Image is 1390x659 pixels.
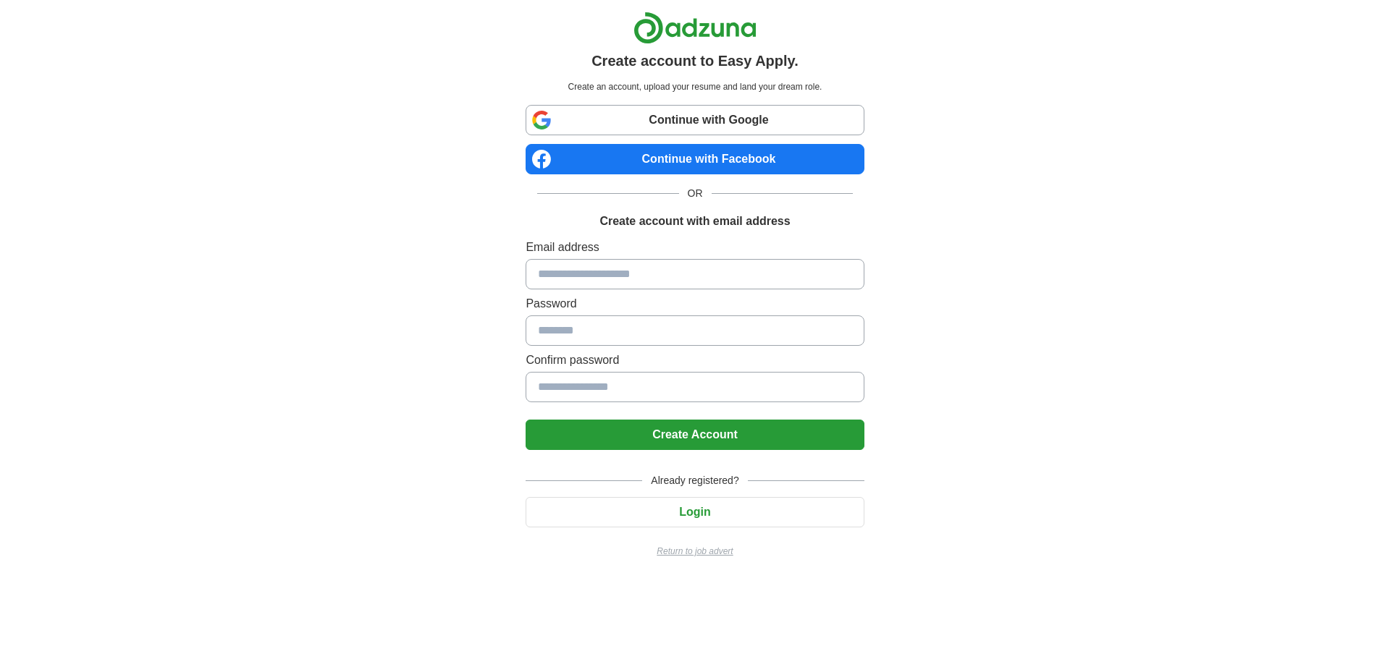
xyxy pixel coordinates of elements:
h1: Create account with email address [599,213,790,230]
label: Email address [526,239,864,256]
label: Confirm password [526,352,864,369]
a: Continue with Facebook [526,144,864,174]
a: Return to job advert [526,545,864,558]
label: Password [526,295,864,313]
p: Create an account, upload your resume and land your dream role. [528,80,861,93]
span: Already registered? [642,473,747,488]
a: Continue with Google [526,105,864,135]
h1: Create account to Easy Apply. [591,50,799,72]
button: Login [526,497,864,527]
a: Login [526,506,864,518]
span: OR [679,186,712,201]
img: Adzuna logo [633,12,757,44]
button: Create Account [526,420,864,450]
